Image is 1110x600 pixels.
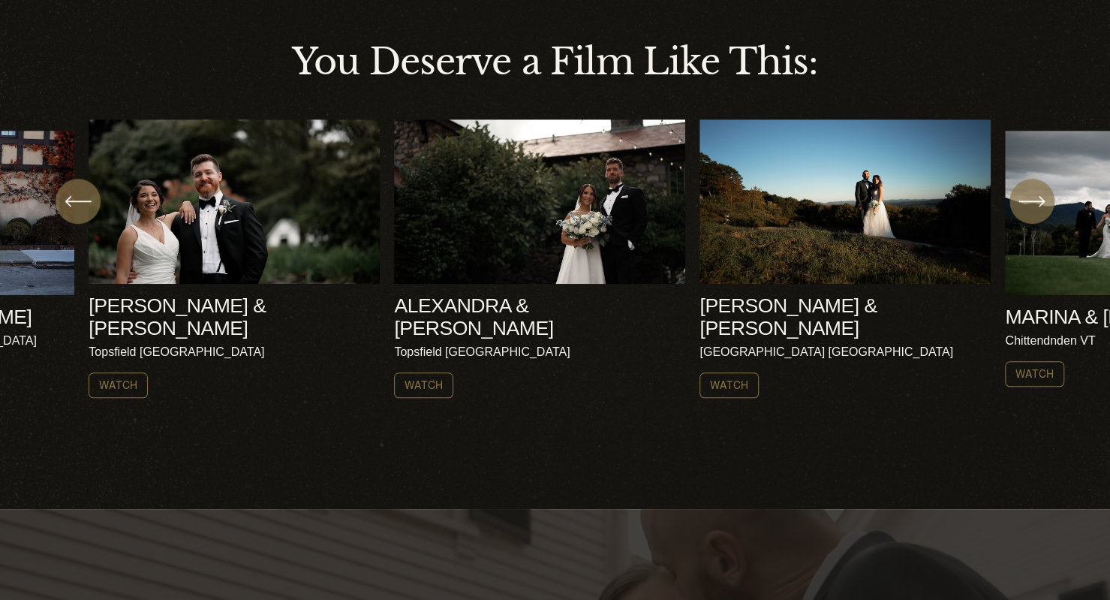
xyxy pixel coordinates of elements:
a: Watch [699,372,759,398]
a: Watch [394,372,453,398]
button: Next [1009,179,1054,224]
p: You Deserve a Film Like This: [89,35,1021,89]
a: Watch [1005,361,1064,387]
a: Watch [89,372,148,398]
button: Previous [56,179,101,224]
